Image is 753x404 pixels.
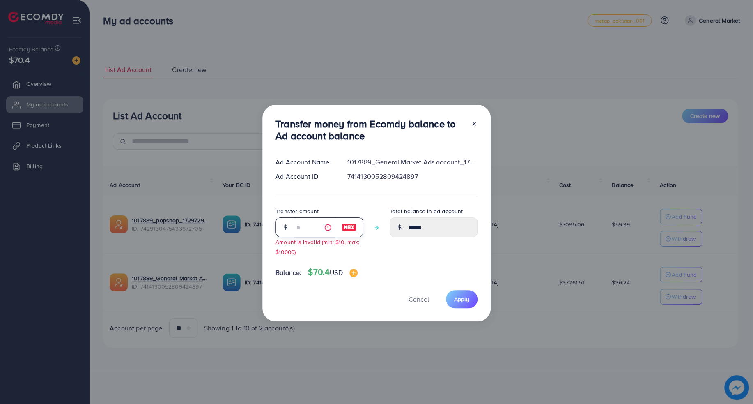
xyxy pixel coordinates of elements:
img: image [349,269,358,277]
div: 1017889_General Market Ads account_1726236686365 [341,157,484,167]
img: image [342,222,356,232]
h3: Transfer money from Ecomdy balance to Ad account balance [275,118,464,142]
div: 7414130052809424897 [341,172,484,181]
span: Cancel [409,295,429,304]
span: USD [330,268,342,277]
label: Total balance in ad account [390,207,463,215]
small: Amount is invalid (min: $10, max: $10000) [275,238,359,255]
button: Cancel [398,290,439,308]
div: Ad Account Name [269,157,341,167]
label: Transfer amount [275,207,319,215]
button: Apply [446,290,478,308]
div: Ad Account ID [269,172,341,181]
span: Balance: [275,268,301,277]
span: Apply [454,295,469,303]
h4: $70.4 [308,267,357,277]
